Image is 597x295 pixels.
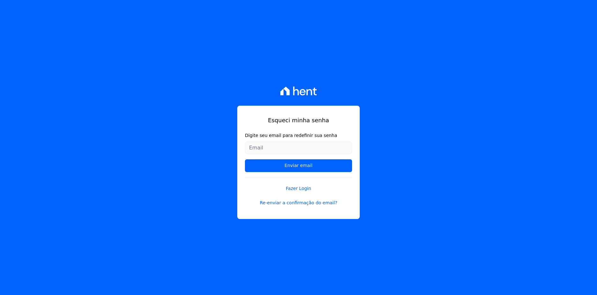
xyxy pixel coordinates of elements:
h1: Esqueci minha senha [245,116,352,125]
a: Re-enviar a confirmação do email? [245,200,352,206]
input: Enviar email [245,159,352,172]
label: Digite seu email para redefinir sua senha [245,132,352,139]
input: Email [245,141,352,154]
a: Fazer Login [245,177,352,192]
